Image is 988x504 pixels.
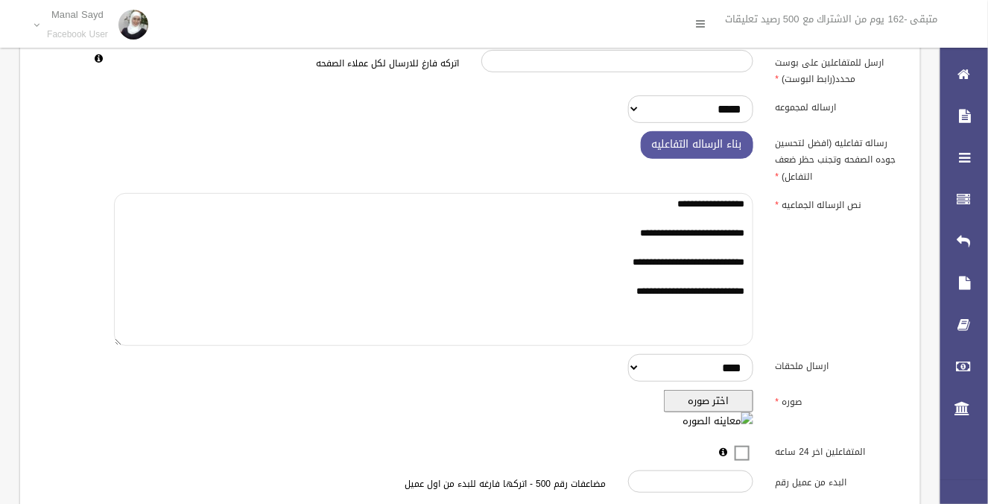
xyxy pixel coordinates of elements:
button: اختر صوره [664,390,753,412]
label: ارسال ملحقات [764,354,911,375]
h6: مضاعفات رقم 500 - اتركها فارغه للبدء من اول عميل [261,479,606,489]
button: بناء الرساله التفاعليه [641,131,753,159]
label: نص الرساله الجماعيه [764,193,911,214]
label: البدء من عميل رقم [764,470,911,491]
label: المتفاعلين اخر 24 ساعه [764,439,911,460]
label: صوره [764,390,911,411]
h6: اتركه فارغ للارسال لكل عملاء الصفحه [114,59,459,69]
img: معاينه الصوره [683,412,753,430]
label: ارسل للمتفاعلين على بوست محدد(رابط البوست) [764,50,911,87]
label: ارساله لمجموعه [764,95,911,116]
p: Manal Sayd [47,9,108,20]
label: رساله تفاعليه (افضل لتحسين جوده الصفحه وتجنب حظر ضعف التفاعل) [764,131,911,185]
small: Facebook User [47,29,108,40]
